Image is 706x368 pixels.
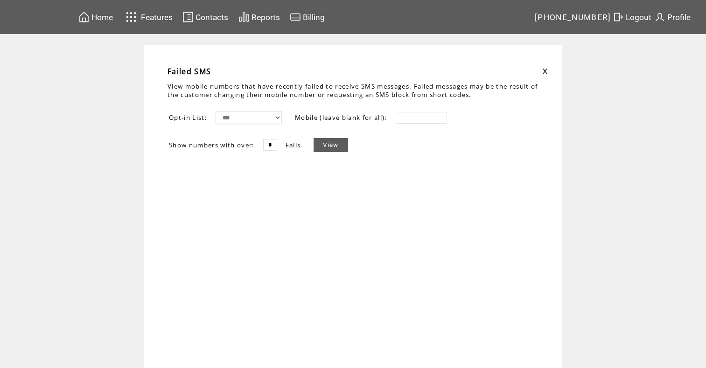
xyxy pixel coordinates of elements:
[168,66,211,76] span: Failed SMS
[288,10,326,24] a: Billing
[196,13,228,22] span: Contacts
[78,11,90,23] img: home.svg
[303,13,325,22] span: Billing
[653,10,692,24] a: Profile
[238,11,250,23] img: chart.svg
[141,13,173,22] span: Features
[237,10,281,24] a: Reports
[181,10,230,24] a: Contacts
[252,13,280,22] span: Reports
[123,9,140,25] img: features.svg
[314,138,348,152] a: View
[535,13,611,22] span: [PHONE_NUMBER]
[168,82,538,99] span: View mobile numbers that have recently failed to receive SMS messages. Failed messages may be the...
[169,141,255,149] span: Show numbers with over:
[286,141,301,149] span: Fails
[290,11,301,23] img: creidtcard.svg
[613,11,624,23] img: exit.svg
[91,13,113,22] span: Home
[169,113,207,122] span: Opt-in List:
[122,8,175,26] a: Features
[611,10,653,24] a: Logout
[654,11,665,23] img: profile.svg
[626,13,651,22] span: Logout
[295,113,387,122] span: Mobile (leave blank for all):
[77,10,114,24] a: Home
[182,11,194,23] img: contacts.svg
[667,13,691,22] span: Profile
